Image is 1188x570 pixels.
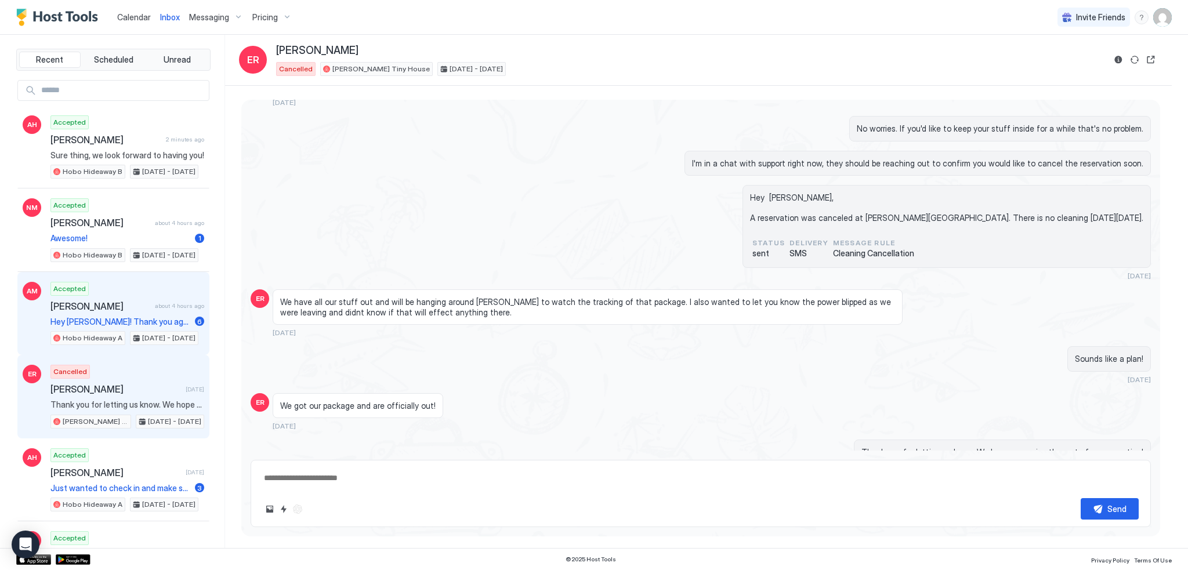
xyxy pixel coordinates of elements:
span: Just wanted to check in and make sure you have everything you need. If there is anything we can d... [50,483,190,493]
div: User profile [1153,8,1172,27]
span: Unread [164,55,191,65]
span: Hobo Hideaway B [63,166,122,177]
span: Hey [PERSON_NAME]! Thank you again for being such a great guest. We truly love sharing everything... [50,317,190,327]
a: Terms Of Use [1134,553,1172,565]
a: Calendar [117,11,151,23]
span: [DATE] - [DATE] [142,250,195,260]
span: Cancelled [53,366,87,377]
span: Accepted [53,284,86,294]
button: Reservation information [1111,53,1125,67]
button: Open reservation [1144,53,1158,67]
span: Hobo Hideaway A [63,499,122,510]
div: menu [1135,10,1149,24]
a: Host Tools Logo [16,9,103,26]
span: Cleaning Cancellation [833,248,914,259]
span: [DATE] [186,386,204,393]
button: Recent [19,52,81,68]
span: SMS [789,248,828,259]
span: [DATE] [273,422,296,430]
span: We have all our stuff out and will be hanging around [PERSON_NAME] to watch the tracking of that ... [280,297,895,317]
button: Upload image [263,502,277,516]
span: [DATE] - [DATE] [142,166,195,177]
span: [PERSON_NAME] [50,383,181,395]
span: No worries. If you'd like to keep your stuff inside for a while that's no problem. [857,124,1143,134]
span: Pricing [252,12,278,23]
button: Quick reply [277,502,291,516]
span: sent [752,248,785,259]
span: Accepted [53,117,86,128]
span: 3 [197,484,202,492]
span: [DATE] [273,98,296,107]
span: Message Rule [833,238,914,248]
span: Accepted [53,450,86,460]
span: © 2025 Host Tools [566,556,616,563]
span: [PERSON_NAME] [276,44,358,57]
span: Messaging [189,12,229,23]
span: [PERSON_NAME] Tiny House [332,64,430,74]
span: Invite Friends [1076,12,1125,23]
span: 6 [197,317,202,326]
div: tab-group [16,49,211,71]
button: Scheduled [83,52,144,68]
span: [PERSON_NAME] Tiny House [63,416,128,427]
span: Sure thing, we look forward to having you! [50,150,204,161]
span: Scheduled [94,55,133,65]
span: [PERSON_NAME] [50,217,150,228]
span: Sounds like a plan! [1075,354,1143,364]
button: Sync reservation [1128,53,1142,67]
span: [DATE] - [DATE] [142,499,195,510]
a: Inbox [160,11,180,23]
span: ER [28,369,37,379]
span: AH [27,119,37,130]
span: [PERSON_NAME] [50,134,161,146]
span: Awesome! [50,233,190,244]
button: Send [1081,498,1139,520]
span: Thank you for letting us know. We hope you enjoy the rest of your vacation! [50,400,204,410]
span: 1 [198,234,201,242]
span: ER [256,397,265,408]
span: status [752,238,785,248]
span: We got our package and are officially out! [280,401,436,411]
span: ER [256,293,265,304]
a: App Store [16,554,51,565]
input: Input Field [37,81,209,100]
span: Hey [PERSON_NAME], A reservation was canceled at [PERSON_NAME][GEOGRAPHIC_DATA]. There is no clea... [750,193,1143,223]
span: AM [27,286,38,296]
a: Privacy Policy [1091,553,1129,565]
span: [PERSON_NAME] [50,300,150,312]
span: [DATE] [1128,271,1151,280]
span: Inbox [160,12,180,22]
span: Recent [36,55,63,65]
span: Cancelled [279,64,313,74]
span: [DATE] - [DATE] [450,64,503,74]
div: Open Intercom Messenger [12,531,39,558]
span: Hobo Hideaway B [63,250,122,260]
span: Accepted [53,200,86,210]
span: Privacy Policy [1091,557,1129,564]
span: about 4 hours ago [155,219,204,227]
span: [DATE] - [DATE] [142,333,195,343]
span: I'm in a chat with support right now, they should be reaching out to confirm you would like to ca... [692,158,1143,169]
span: Delivery [789,238,828,248]
span: [DATE] [186,469,204,476]
span: NM [26,202,38,213]
span: Hobo Hideaway A [63,333,122,343]
span: about 4 hours ago [155,302,204,310]
div: Send [1107,503,1127,515]
span: Terms Of Use [1134,557,1172,564]
span: 2 minutes ago [166,136,204,143]
span: Accepted [53,533,86,543]
span: AH [27,452,37,463]
button: Unread [146,52,208,68]
span: [DATE] - [DATE] [148,416,201,427]
a: Google Play Store [56,554,90,565]
span: Thank you for letting us know. We hope you enjoy the rest of your vacation! [861,447,1143,458]
span: ER [247,53,259,67]
span: Calendar [117,12,151,22]
span: [DATE] [273,328,296,337]
span: [PERSON_NAME] [50,467,181,478]
span: [DATE] [1128,375,1151,384]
